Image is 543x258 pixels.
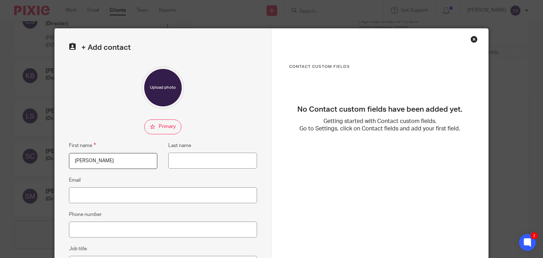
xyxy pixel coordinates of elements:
div: 2 [531,232,538,239]
label: Job title [69,245,87,252]
label: First name [69,141,96,149]
label: Phone number [69,211,102,218]
h2: + Add contact [69,43,257,52]
label: Email [69,177,81,184]
h3: Contact Custom fields [289,64,471,70]
p: Getting started with Contact custom fields. Go to Settings, click on Contact fields and add your ... [289,118,471,133]
label: Last name [168,142,191,149]
h3: No Contact custom fields have been added yet. [289,105,471,114]
div: Close this dialog window [471,36,478,43]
